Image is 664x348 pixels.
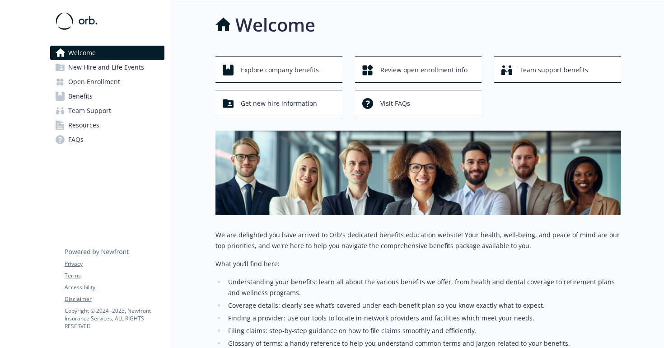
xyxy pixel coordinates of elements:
[225,313,621,324] li: Finding a provider: use our tools to locate in-network providers and facilities which meet your n...
[225,325,621,336] li: Filing claims: step-by-step guidance on how to file claims smoothly and efficiently.
[50,118,164,132] a: Resources
[241,61,319,79] span: Explore company benefits
[68,118,99,132] span: Resources
[215,131,621,215] img: overview page banner
[68,89,93,103] span: Benefits
[519,61,588,79] span: Team support benefits
[355,56,482,83] button: Review open enrollment info
[65,295,164,303] a: Disclaimer
[494,56,621,83] button: Team support benefits
[65,307,164,330] p: Copyright © 2024 - 2025 , Newfront Insurance Services, ALL RIGHTS RESERVED
[68,75,120,89] span: Open Enrollment
[380,61,468,79] span: Review open enrollment info
[65,260,164,268] a: Privacy
[241,95,317,112] span: Get new hire information
[65,283,164,292] a: Accessibility
[50,46,164,60] a: Welcome
[50,89,164,103] a: Benefits
[380,95,410,112] span: Visit FAQs
[235,11,315,38] h1: Welcome
[225,277,621,298] li: Understanding your benefits: learn all about the various benefits we offer, from health and denta...
[225,300,621,311] li: Coverage details: clearly see what’s covered under each benefit plan so you know exactly what to ...
[215,230,621,251] p: We are delighted you have arrived to Orb's dedicated benefits education website! Your health, wel...
[50,103,164,118] a: Team Support
[355,90,482,116] button: Visit FAQs
[215,56,342,83] button: Explore company benefits
[50,132,164,147] a: FAQs
[215,259,621,269] p: What you’ll find here:
[50,60,164,75] a: New Hire and Life Events
[68,46,96,60] span: Welcome
[68,60,144,75] span: New Hire and Life Events
[215,90,342,116] button: Get new hire information
[68,103,111,118] span: Team Support
[50,75,164,89] a: Open Enrollment
[65,272,164,280] a: Terms
[68,132,84,147] span: FAQs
